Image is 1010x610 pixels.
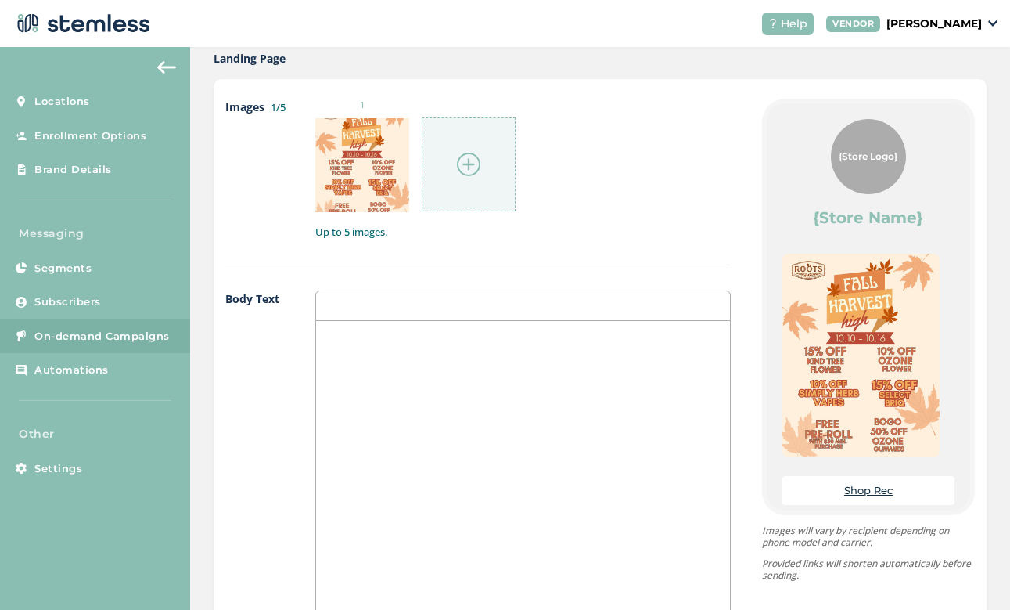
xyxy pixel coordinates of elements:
img: logo-dark-0685b13c.svg [13,8,150,39]
span: Settings [34,461,82,477]
img: Z [782,254,940,457]
span: Brand Details [34,162,112,178]
p: Images will vary by recipient depending on phone model and carrier. [762,525,975,548]
small: 1 [315,99,409,112]
label: Images [225,99,283,240]
iframe: Chat Widget [932,535,1010,610]
span: On-demand Campaigns [34,329,170,345]
img: Z [315,118,409,212]
span: Help [781,16,807,32]
span: Automations [34,363,109,378]
span: Locations [34,94,90,110]
p: Provided links will shorten automatically before sending. [762,558,975,581]
label: 1/5 [271,100,286,114]
span: Segments [34,261,92,276]
p: [PERSON_NAME] [886,16,982,32]
label: Landing Page [214,50,286,67]
span: Enrollment Options [34,128,146,144]
span: Subscribers [34,294,101,310]
span: {Store Logo} [839,150,897,164]
img: icon_down-arrow-small-66adaf34.svg [988,20,997,27]
label: Up to 5 images. [315,225,731,240]
img: icon-help-white-03924b79.svg [768,19,778,28]
div: VENDOR [826,16,880,32]
a: Shop Rec [844,484,893,496]
img: icon-arrow-back-accent-c549486e.svg [157,61,176,74]
img: icon-circle-plus-45441306.svg [457,153,480,176]
label: {Store Name} [813,207,923,229]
